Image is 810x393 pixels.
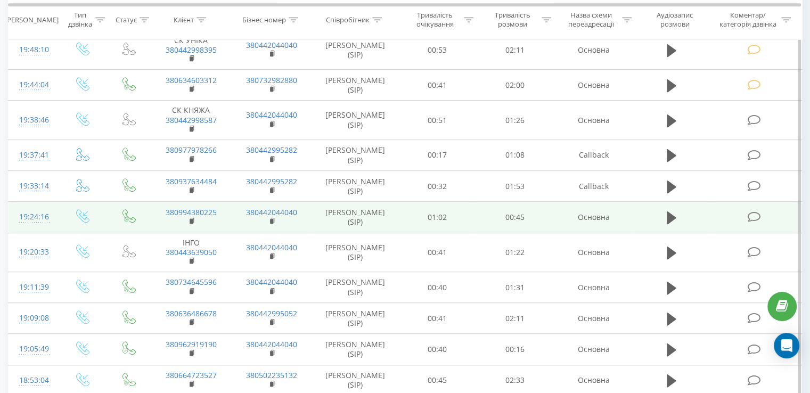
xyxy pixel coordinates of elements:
div: 19:38:46 [19,110,47,130]
td: [PERSON_NAME] (SIP) [312,30,399,70]
a: 380732982880 [246,75,297,85]
td: 01:02 [399,202,476,233]
div: 19:24:16 [19,207,47,227]
td: Основна [553,202,634,233]
a: 380664723527 [166,370,217,380]
a: 380442044040 [246,339,297,349]
div: Тривалість очікування [408,11,462,29]
td: Основна [553,70,634,101]
td: 01:53 [476,171,553,202]
td: 00:17 [399,140,476,170]
td: ІНГО [151,233,231,272]
a: 380443639050 [166,247,217,257]
div: Назва схеми переадресації [563,11,619,29]
a: 380442044040 [246,40,297,50]
div: 19:37:41 [19,145,47,166]
td: 00:45 [476,202,553,233]
td: Основна [553,272,634,303]
div: Open Intercom Messenger [774,333,799,358]
div: 19:33:14 [19,176,47,196]
td: 01:26 [476,101,553,140]
a: 380442044040 [246,110,297,120]
td: [PERSON_NAME] (SIP) [312,272,399,303]
div: Клієнт [174,15,194,24]
td: [PERSON_NAME] (SIP) [312,334,399,365]
td: [PERSON_NAME] (SIP) [312,70,399,101]
a: 380502235132 [246,370,297,380]
td: Основна [553,30,634,70]
td: 00:32 [399,171,476,202]
td: СК УНІКА [151,30,231,70]
div: Аудіозапис розмови [644,11,706,29]
td: [PERSON_NAME] (SIP) [312,140,399,170]
div: Співробітник [326,15,370,24]
td: 00:40 [399,334,476,365]
td: 02:11 [476,30,553,70]
td: 02:00 [476,70,553,101]
td: [PERSON_NAME] (SIP) [312,303,399,334]
div: [PERSON_NAME] [5,15,59,24]
a: 380442044040 [246,207,297,217]
div: 19:48:10 [19,39,47,60]
td: 01:31 [476,272,553,303]
td: Основна [553,101,634,140]
div: 19:05:49 [19,339,47,359]
td: 00:53 [399,30,476,70]
a: 380442995282 [246,145,297,155]
div: Коментар/категорія дзвінка [716,11,779,29]
a: 380442995052 [246,308,297,318]
div: 19:09:08 [19,308,47,329]
div: 19:11:39 [19,277,47,298]
a: 380636486678 [166,308,217,318]
a: 380442998395 [166,45,217,55]
td: 01:22 [476,233,553,272]
a: 380442044040 [246,242,297,252]
td: 00:41 [399,303,476,334]
a: 380442998587 [166,115,217,125]
div: Тривалість розмови [486,11,539,29]
td: [PERSON_NAME] (SIP) [312,233,399,272]
td: СК КНЯЖА [151,101,231,140]
td: Callback [553,171,634,202]
td: 00:40 [399,272,476,303]
td: 00:51 [399,101,476,140]
td: 00:41 [399,70,476,101]
td: [PERSON_NAME] (SIP) [312,171,399,202]
a: 380937634484 [166,176,217,186]
a: 380977978266 [166,145,217,155]
td: Основна [553,303,634,334]
div: Тип дзвінка [67,11,92,29]
td: Основна [553,233,634,272]
a: 380734645596 [166,277,217,287]
td: [PERSON_NAME] (SIP) [312,202,399,233]
td: 01:08 [476,140,553,170]
div: Бізнес номер [242,15,286,24]
a: 380962919190 [166,339,217,349]
a: 380442995282 [246,176,297,186]
td: Основна [553,334,634,365]
div: 19:20:33 [19,242,47,263]
a: 380442044040 [246,277,297,287]
td: 00:41 [399,233,476,272]
td: [PERSON_NAME] (SIP) [312,101,399,140]
td: 00:16 [476,334,553,365]
td: Callback [553,140,634,170]
div: 19:44:04 [19,75,47,95]
a: 380994380225 [166,207,217,217]
td: 02:11 [476,303,553,334]
div: 18:53:04 [19,370,47,391]
div: Статус [116,15,137,24]
a: 380634603312 [166,75,217,85]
